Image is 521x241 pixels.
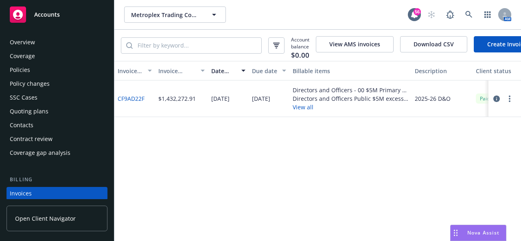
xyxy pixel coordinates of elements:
[211,94,230,103] div: [DATE]
[442,7,458,23] a: Report a Bug
[451,225,461,241] div: Drag to move
[461,7,477,23] a: Search
[7,91,107,104] a: SSC Cases
[118,67,143,75] div: Invoice ID
[10,77,50,90] div: Policy changes
[293,86,408,94] div: Directors and Officers - 00 $5M Primary - OII-751-DO-1-2025-0-P
[467,229,499,236] span: Nova Assist
[400,36,467,52] button: Download CSV
[158,94,196,103] div: $1,432,272.91
[208,61,249,80] button: Date issued
[7,119,107,132] a: Contacts
[293,67,408,75] div: Billable items
[158,67,196,75] div: Invoice amount
[7,36,107,49] a: Overview
[10,36,35,49] div: Overview
[131,11,201,19] span: Metroplex Trading Company LLC
[126,42,133,49] svg: Search
[10,105,48,118] div: Quoting plans
[7,77,107,90] a: Policy changes
[10,50,35,63] div: Coverage
[34,11,60,18] span: Accounts
[7,132,107,145] a: Contract review
[211,67,236,75] div: Date issued
[7,105,107,118] a: Quoting plans
[479,7,496,23] a: Switch app
[293,94,408,103] div: Directors and Officers Public $5M excess of $5M - 01 $5M xs $5M - NHS715634
[7,176,107,184] div: Billing
[15,214,76,223] span: Open Client Navigator
[291,50,309,61] span: $0.00
[450,225,506,241] button: Nova Assist
[476,93,494,104] div: Paid
[10,146,70,159] div: Coverage gap analysis
[114,61,155,80] button: Invoice ID
[415,67,469,75] div: Description
[124,7,226,23] button: Metroplex Trading Company LLC
[252,67,277,75] div: Due date
[7,50,107,63] a: Coverage
[10,187,32,200] div: Invoices
[155,61,208,80] button: Invoice amount
[249,61,289,80] button: Due date
[415,94,451,103] div: 2025-26 D&O
[293,103,408,111] button: View all
[412,61,473,80] button: Description
[7,3,107,26] a: Accounts
[291,36,309,54] span: Account balance
[118,94,144,103] a: CF9AD22F
[289,61,412,80] button: Billable items
[252,94,270,103] div: [DATE]
[10,91,37,104] div: SSC Cases
[133,38,261,53] input: Filter by keyword...
[316,36,394,52] button: View AMS invoices
[10,63,30,76] div: Policies
[7,187,107,200] a: Invoices
[414,8,421,15] div: 56
[10,119,33,132] div: Contacts
[423,7,440,23] a: Start snowing
[7,146,107,159] a: Coverage gap analysis
[7,63,107,76] a: Policies
[10,132,53,145] div: Contract review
